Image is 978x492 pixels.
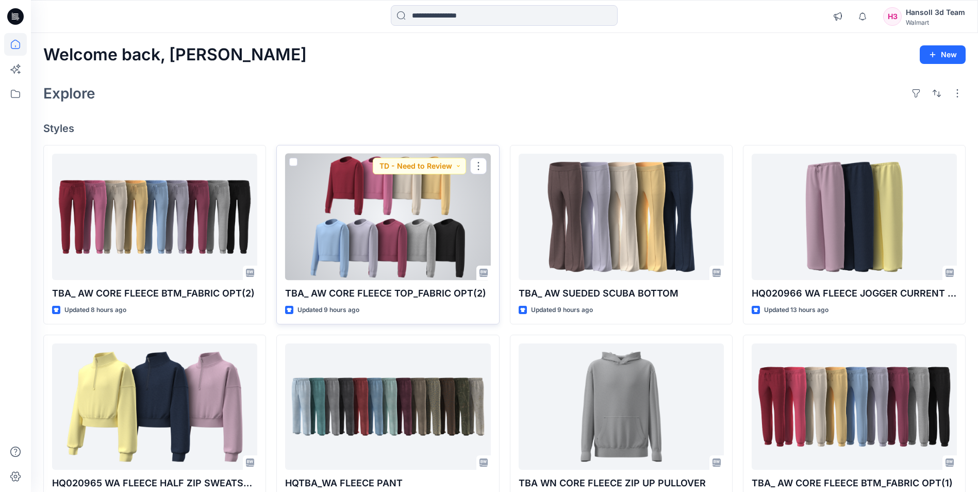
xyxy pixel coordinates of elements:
[764,305,828,316] p: Updated 13 hours ago
[285,286,490,301] p: TBA_ AW CORE FLEECE TOP_FABRIC OPT(2)
[52,286,257,301] p: TBA_ AW CORE FLEECE BTM_FABRIC OPT(2)
[752,286,957,301] p: HQ020966 WA FLEECE JOGGER CURRENT FIT M
[519,343,724,470] a: TBA WN CORE FLEECE ZIP UP PULLOVER
[52,476,257,490] p: HQ020965 WA FLEECE HALF ZIP SWEATSHIRT CURRENT FIT M
[752,476,957,490] p: TBA_ AW CORE FLEECE BTM_FABRIC OPT(1)
[43,45,307,64] h2: Welcome back, [PERSON_NAME]
[64,305,126,316] p: Updated 8 hours ago
[43,85,95,102] h2: Explore
[52,154,257,280] a: TBA_ AW CORE FLEECE BTM_FABRIC OPT(2)
[752,154,957,280] a: HQ020966 WA FLEECE JOGGER CURRENT FIT M
[883,7,902,26] div: H3
[285,476,490,490] p: HQTBA_WA FLEECE PANT
[906,19,965,26] div: Walmart
[285,154,490,280] a: TBA_ AW CORE FLEECE TOP_FABRIC OPT(2)
[519,154,724,280] a: TBA_ AW SUEDED SCUBA BOTTOM
[906,6,965,19] div: Hansoll 3d Team
[519,286,724,301] p: TBA_ AW SUEDED SCUBA BOTTOM
[531,305,593,316] p: Updated 9 hours ago
[519,476,724,490] p: TBA WN CORE FLEECE ZIP UP PULLOVER
[920,45,966,64] button: New
[752,343,957,470] a: TBA_ AW CORE FLEECE BTM_FABRIC OPT(1)
[285,343,490,470] a: HQTBA_WA FLEECE PANT
[52,343,257,470] a: HQ020965 WA FLEECE HALF ZIP SWEATSHIRT CURRENT FIT M
[297,305,359,316] p: Updated 9 hours ago
[43,122,966,135] h4: Styles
